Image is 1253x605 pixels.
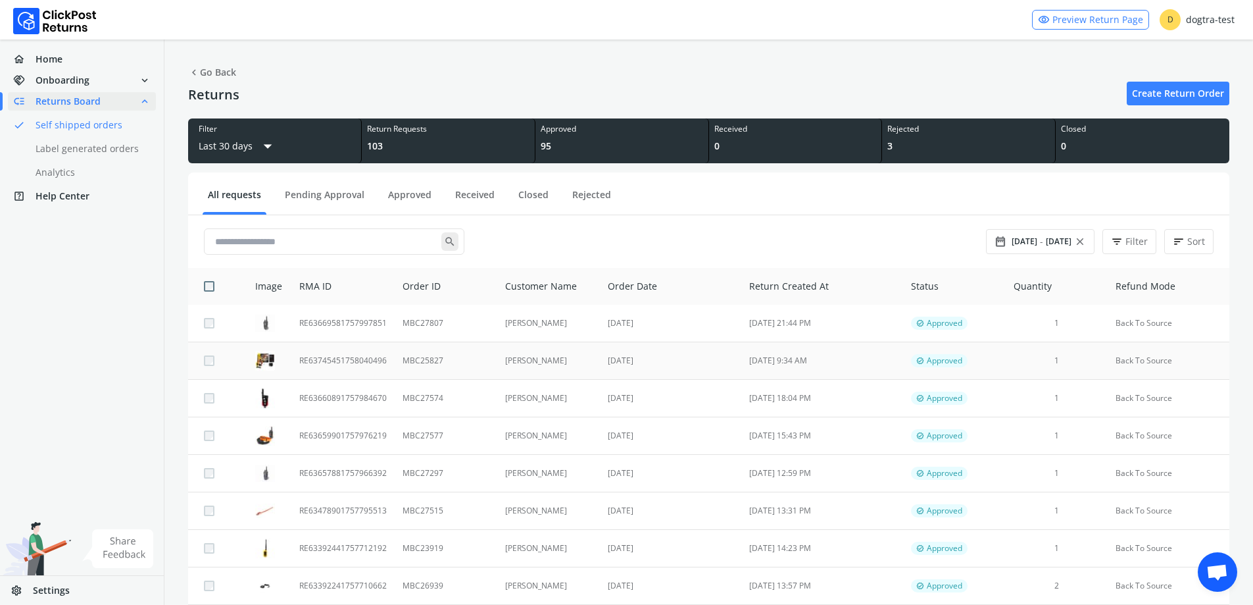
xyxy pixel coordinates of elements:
[916,431,924,441] span: verified
[1127,82,1229,105] a: Create Return Order
[1006,492,1108,530] td: 1
[927,393,962,404] span: Approved
[36,95,101,108] span: Returns Board
[916,506,924,516] span: verified
[903,268,1006,305] th: Status
[1108,417,1229,455] td: Back To Source
[395,305,497,342] td: MBC27807
[1006,417,1108,455] td: 1
[497,567,601,605] td: [PERSON_NAME]
[916,581,924,591] span: verified
[741,492,903,530] td: [DATE] 13:31 PM
[383,188,437,211] a: Approved
[600,455,741,492] td: [DATE]
[1108,492,1229,530] td: Back To Source
[927,543,962,554] span: Approved
[8,140,172,158] a: Label generated orders
[714,140,877,153] div: 0
[927,581,962,591] span: Approved
[395,492,497,530] td: MBC27515
[1006,567,1108,605] td: 2
[255,315,275,332] img: row_image
[1006,268,1108,305] th: Quantity
[8,163,172,182] a: Analytics
[33,584,70,597] span: Settings
[1061,140,1224,153] div: 0
[927,506,962,516] span: Approved
[203,188,266,211] a: All requests
[1164,229,1214,254] button: sortSort
[927,431,962,441] span: Approved
[13,71,36,90] span: handshake
[513,188,554,211] a: Closed
[887,124,1050,134] div: Rejected
[255,388,275,408] img: row_image
[199,124,351,134] div: Filter
[291,455,395,492] td: RE63657881757966392
[395,342,497,380] td: MBC25827
[255,351,275,371] img: row_image
[497,268,601,305] th: Customer Name
[188,63,236,82] span: Go Back
[1032,10,1149,30] a: visibilityPreview Return Page
[1061,124,1224,134] div: Closed
[497,342,601,380] td: [PERSON_NAME]
[600,492,741,530] td: [DATE]
[497,417,601,455] td: [PERSON_NAME]
[188,87,239,103] h4: Returns
[741,567,903,605] td: [DATE] 13:57 PM
[188,63,200,82] span: chevron_left
[741,455,903,492] td: [DATE] 12:59 PM
[139,71,151,90] span: expand_more
[497,530,601,567] td: [PERSON_NAME]
[741,417,903,455] td: [DATE] 15:43 PM
[1006,342,1108,380] td: 1
[927,355,962,366] span: Approved
[1006,455,1108,492] td: 1
[255,504,275,519] img: row_image
[600,342,741,380] td: [DATE]
[1046,236,1071,247] span: [DATE]
[1006,530,1108,567] td: 1
[927,468,962,479] span: Approved
[13,116,25,134] span: done
[714,124,877,134] div: Received
[916,468,924,479] span: verified
[741,380,903,417] td: [DATE] 18:04 PM
[600,268,741,305] th: Order Date
[291,530,395,567] td: RE63392441757712192
[199,134,278,158] button: Last 30 daysarrow_drop_down
[741,268,903,305] th: Return Created At
[13,8,97,34] img: Logo
[600,305,741,342] td: [DATE]
[927,318,962,329] span: Approved
[541,140,703,153] div: 95
[1040,235,1043,248] span: -
[1108,530,1229,567] td: Back To Source
[291,417,395,455] td: RE63659901757976219
[1108,567,1229,605] td: Back To Source
[291,268,395,305] th: RMA ID
[239,268,291,305] th: Image
[497,455,601,492] td: [PERSON_NAME]
[395,268,497,305] th: Order ID
[395,417,497,455] td: MBC27577
[1173,232,1185,251] span: sort
[995,232,1006,251] span: date_range
[255,539,275,558] img: row_image
[916,543,924,554] span: verified
[291,567,395,605] td: RE63392241757710662
[1198,552,1237,592] div: Open chat
[11,581,33,600] span: settings
[600,380,741,417] td: [DATE]
[497,492,601,530] td: [PERSON_NAME]
[1108,342,1229,380] td: Back To Source
[13,92,36,111] span: low_priority
[1160,9,1181,30] span: D
[8,116,172,134] a: doneSelf shipped orders
[1111,232,1123,251] span: filter_list
[450,188,500,211] a: Received
[567,188,616,211] a: Rejected
[291,492,395,530] td: RE63478901757795513
[497,305,601,342] td: [PERSON_NAME]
